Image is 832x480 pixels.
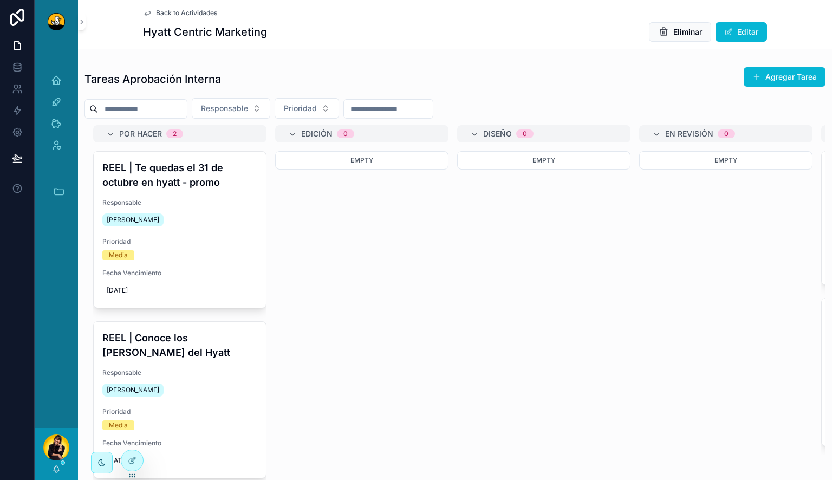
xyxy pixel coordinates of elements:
div: 0 [343,129,348,138]
div: 0 [523,129,527,138]
span: Prioridad [102,407,257,416]
span: [PERSON_NAME] [107,386,159,394]
div: 2 [173,129,177,138]
h1: Tareas Aprobación Interna [84,72,221,87]
button: Select Button [275,98,339,119]
button: Select Button [192,98,270,119]
div: 0 [724,129,729,138]
a: REEL | Conoce los [PERSON_NAME] del HyattResponsable[PERSON_NAME]PrioridadMediaFecha Vencimiento[... [93,321,266,478]
h1: Hyatt Centric Marketing [143,24,267,40]
a: Back to Actividades [143,9,217,17]
button: Agregar Tarea [744,67,825,87]
span: Fecha Vencimiento [102,269,257,277]
img: App logo [48,13,65,30]
div: Media [109,250,128,260]
span: [PERSON_NAME] [107,216,159,224]
span: Empty [532,156,555,164]
span: Diseño [483,128,512,139]
span: Responsable [102,368,257,377]
span: Back to Actividades [156,9,217,17]
span: Eliminar [673,27,702,37]
span: Responsable [102,198,257,207]
span: Prioridad [284,103,317,114]
span: Fecha Vencimiento [102,439,257,447]
span: Responsable [201,103,248,114]
span: En Revisión [665,128,713,139]
span: Prioridad [102,237,257,246]
span: Edición [301,128,333,139]
span: Empty [350,156,373,164]
span: [DATE] [107,286,253,295]
span: [DATE] [107,456,253,465]
span: Empty [714,156,737,164]
div: scrollable content [35,43,78,222]
a: REEL | Te quedas el 31 de octubre en hyatt - promoResponsable[PERSON_NAME]PrioridadMediaFecha Ven... [93,151,266,308]
button: Eliminar [649,22,711,42]
h4: REEL | Conoce los [PERSON_NAME] del Hyatt [102,330,257,360]
span: Por Hacer [119,128,162,139]
div: Media [109,420,128,430]
button: Editar [716,22,767,42]
h4: REEL | Te quedas el 31 de octubre en hyatt - promo [102,160,257,190]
